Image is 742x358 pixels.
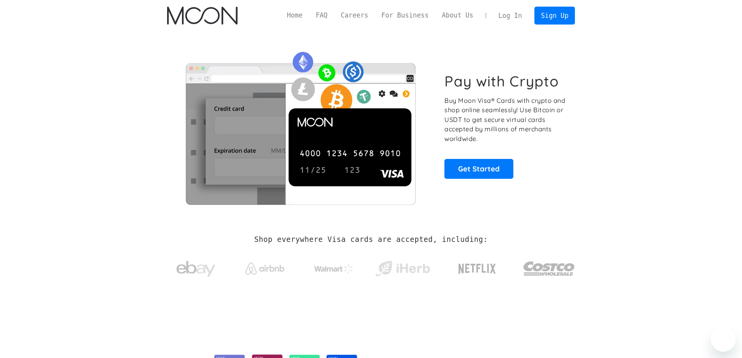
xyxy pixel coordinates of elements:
a: FAQ [309,11,334,20]
img: Walmart [314,264,353,273]
a: home [167,7,238,25]
img: Costco [523,254,575,283]
img: iHerb [374,259,432,279]
a: Log In [492,7,529,24]
a: Careers [334,11,375,20]
a: About Us [435,11,480,20]
a: Sign Up [534,7,575,24]
a: iHerb [374,251,432,283]
a: Costco [523,246,575,287]
a: Airbnb [236,255,294,279]
a: Netflix [442,251,512,282]
a: Walmart [305,256,363,277]
img: ebay [176,257,215,281]
h1: Pay with Crypto [444,72,559,90]
a: Home [280,11,309,20]
img: Netflix [458,259,497,279]
a: For Business [375,11,435,20]
p: Buy Moon Visa® Cards with crypto and shop online seamlessly! Use Bitcoin or USDT to get secure vi... [444,96,566,144]
img: Moon Logo [167,7,238,25]
a: Get Started [444,159,513,178]
h2: Shop everywhere Visa cards are accepted, including: [254,235,488,244]
img: Moon Cards let you spend your crypto anywhere Visa is accepted. [167,46,434,205]
a: ebay [167,249,225,285]
iframe: Кнопка запуска окна обмена сообщениями [711,327,736,352]
img: Airbnb [245,263,284,275]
